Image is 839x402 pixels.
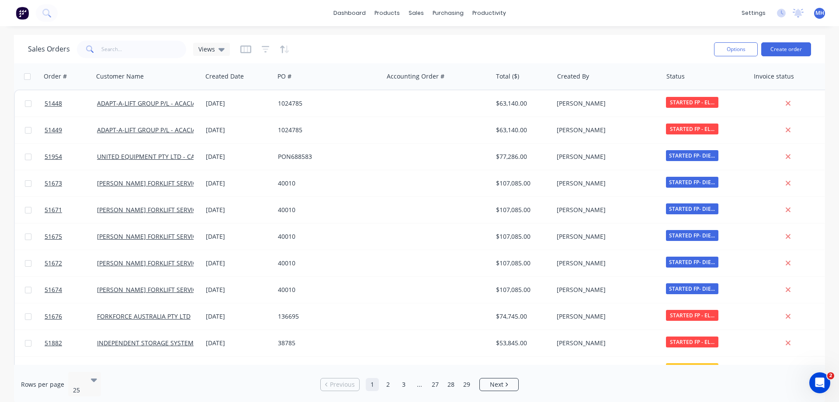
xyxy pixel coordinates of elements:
a: Page 27 [429,378,442,391]
span: STARTED FP- DIE... [666,177,718,188]
div: 136695 [278,312,375,321]
div: 40010 [278,285,375,294]
div: Invoice status [754,72,794,81]
div: [DATE] [206,232,271,241]
a: 51673 [45,170,97,196]
div: [PERSON_NAME] [557,259,654,268]
div: [DATE] [206,259,271,268]
div: 1024785 [278,99,375,108]
a: [PERSON_NAME] FORKLIFT SERVICES - [GEOGRAPHIC_DATA] [97,179,270,187]
div: $53,845.00 [496,339,547,347]
a: 51672 [45,250,97,276]
div: [PERSON_NAME] [557,206,654,214]
span: 51449 [45,126,62,134]
span: 51675 [45,232,62,241]
a: Page 3 [397,378,410,391]
div: Total ($) [496,72,519,81]
div: [PERSON_NAME] [557,126,654,134]
span: STARTED FP - EL... [666,337,718,347]
div: Order # [44,72,67,81]
a: Jump forward [413,378,426,391]
div: [PERSON_NAME] [557,312,654,321]
a: [PERSON_NAME] FORKLIFT SERVICES - [GEOGRAPHIC_DATA] [97,285,270,294]
a: 51448 [45,90,97,117]
a: [PERSON_NAME] FORKLIFT SERVICES - [GEOGRAPHIC_DATA] [97,259,270,267]
div: [PERSON_NAME] [557,232,654,241]
span: 51954 [45,152,62,161]
span: Next [490,380,503,389]
button: Create order [761,42,811,56]
a: ADAPT-A-LIFT GROUP P/L - ACACIA RIDGE [97,126,216,134]
a: [PERSON_NAME] FORKLIFT SERVICES - [GEOGRAPHIC_DATA] [97,232,270,241]
span: STARTED - CABIN... [666,363,718,374]
div: [DATE] [206,285,271,294]
div: Status [666,72,685,81]
span: 2 [827,372,834,379]
div: $107,085.00 [496,285,547,294]
a: dashboard [329,7,370,20]
span: STARTED FP - EL... [666,124,718,134]
div: settings [737,7,770,20]
h1: Sales Orders [28,45,70,53]
div: 38785 [278,339,375,347]
div: $63,140.00 [496,126,547,134]
a: [PERSON_NAME] FORKLIFT SERVICES - [GEOGRAPHIC_DATA] [97,206,270,214]
span: STARTED FP- DIE... [666,257,718,268]
div: purchasing [428,7,468,20]
iframe: Intercom live chat [809,372,830,393]
div: $107,085.00 [496,232,547,241]
span: STARTED FP- DIE... [666,150,718,161]
div: Created By [557,72,589,81]
div: 25 [73,386,83,395]
a: Page 1 is your current page [366,378,379,391]
div: [PERSON_NAME] [557,99,654,108]
a: Page 29 [460,378,473,391]
div: PO # [277,72,291,81]
span: STARTED FP- DIE... [666,283,718,294]
a: 51671 [45,197,97,223]
div: productivity [468,7,510,20]
span: MH [815,9,824,17]
span: Previous [330,380,355,389]
a: 51676 [45,303,97,330]
div: 40010 [278,179,375,188]
span: 51674 [45,285,62,294]
div: [PERSON_NAME] [557,179,654,188]
span: Views [198,45,215,54]
span: 51676 [45,312,62,321]
div: [DATE] [206,179,271,188]
div: Accounting Order # [387,72,444,81]
div: sales [404,7,428,20]
a: UNITED EQUIPMENT PTY LTD - CAVAN [97,152,207,161]
div: 1024785 [278,126,375,134]
a: 51675 [45,223,97,250]
span: 51671 [45,206,62,214]
div: PON688583 [278,152,375,161]
div: [DATE] [206,206,271,214]
div: $63,140.00 [496,99,547,108]
a: 51674 [45,277,97,303]
span: 51672 [45,259,62,268]
div: $107,085.00 [496,206,547,214]
div: [PERSON_NAME] [557,285,654,294]
a: INDEPENDENT STORAGE SYSTEMS ([GEOGRAPHIC_DATA]) PTY LTD [97,339,288,347]
div: [DATE] [206,152,271,161]
span: STARTED FP - EL... [666,310,718,321]
span: Rows per page [21,380,64,389]
div: $107,085.00 [496,259,547,268]
a: 51751 [45,357,97,383]
span: STARTED FP - EL... [666,97,718,108]
div: 40010 [278,259,375,268]
div: [PERSON_NAME] [557,339,654,347]
span: STARTED FP- DIE... [666,230,718,241]
div: Created Date [205,72,244,81]
div: [DATE] [206,126,271,134]
a: Next page [480,380,518,389]
div: [DATE] [206,339,271,347]
a: 51882 [45,330,97,356]
a: FORKFORCE AUSTRALIA PTY LTD [97,312,191,320]
div: $74,745.00 [496,312,547,321]
a: Previous page [321,380,359,389]
div: products [370,7,404,20]
div: $77,286.00 [496,152,547,161]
